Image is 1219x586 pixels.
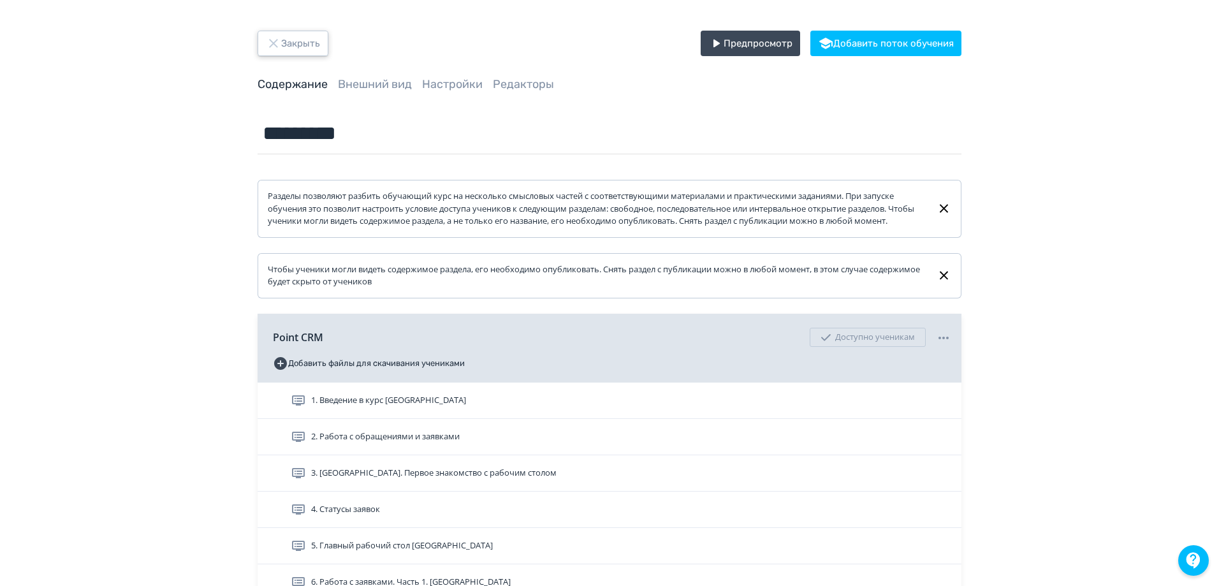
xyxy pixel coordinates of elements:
button: Закрыть [258,31,328,56]
span: 3. Point CRM. Первое знакомство с рабочим столом [311,467,557,480]
a: Редакторы [493,77,554,91]
div: 2. Работа с обращениями и заявками [258,419,961,455]
div: 1. Введение в курс [GEOGRAPHIC_DATA] [258,383,961,419]
div: 3. [GEOGRAPHIC_DATA]. Первое знакомство с рабочим столом [258,455,961,492]
div: Чтобы ученики могли видеть содержимое раздела, его необходимо опубликовать. Снять раздел с публик... [268,263,926,288]
div: Доступно ученикам [810,328,926,347]
button: Добавить поток обучения [810,31,961,56]
span: 4. Статусы заявок [311,503,380,516]
button: Предпросмотр [701,31,800,56]
div: Разделы позволяют разбить обучающий курс на несколько смысловых частей с соответствующими материа... [268,190,926,228]
span: 5. Главный рабочий стол Point CRM [311,539,493,552]
span: 2. Работа с обращениями и заявками [311,430,460,443]
div: 4. Статусы заявок [258,492,961,528]
a: Содержание [258,77,328,91]
button: Добавить файлы для скачивания учениками [273,353,465,374]
span: 1. Введение в курс Point CRM [311,394,466,407]
div: 5. Главный рабочий стол [GEOGRAPHIC_DATA] [258,528,961,564]
a: Внешний вид [338,77,412,91]
span: Point CRM [273,330,323,345]
a: Настройки [422,77,483,91]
